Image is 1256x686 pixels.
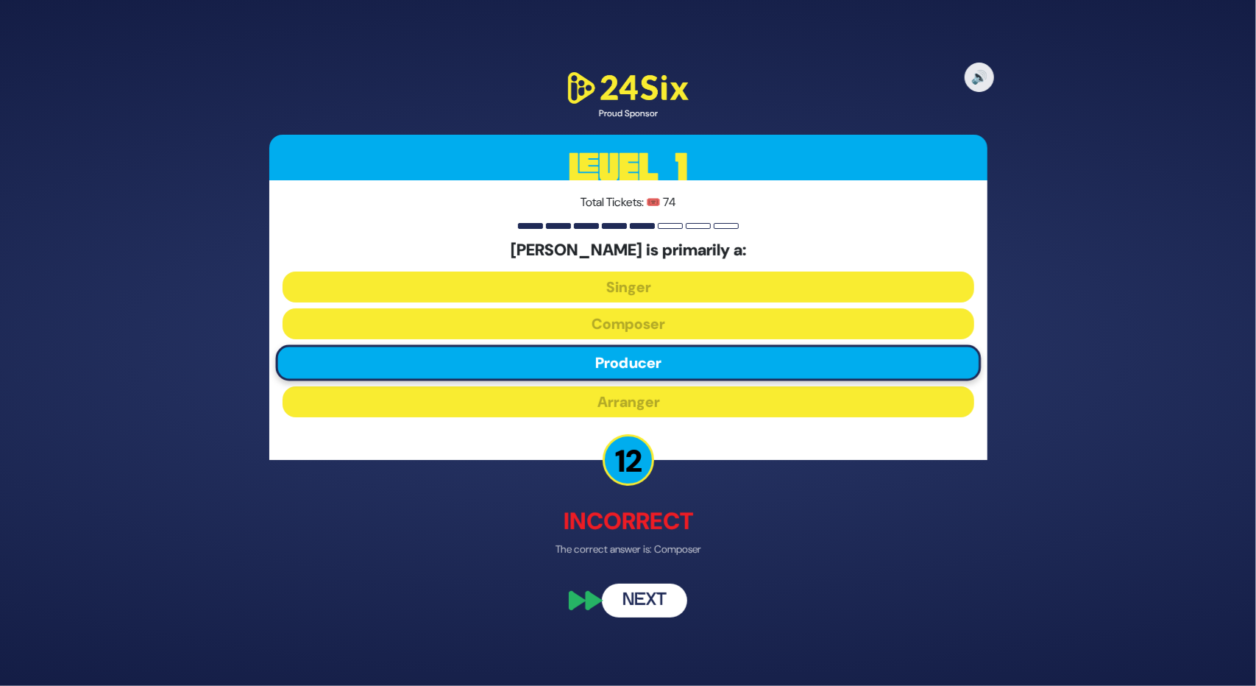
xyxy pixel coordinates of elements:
p: 12 [603,434,654,485]
p: Incorrect [269,503,987,538]
h3: Level 1 [269,134,987,200]
button: Producer [275,344,981,381]
h5: [PERSON_NAME] is primarily a: [283,240,974,259]
p: The correct answer is: Composer [269,541,987,556]
button: Singer [283,271,974,302]
button: Composer [283,308,974,339]
button: Arranger [283,386,974,417]
img: 24Six [562,69,695,107]
button: 🔊 [965,63,994,92]
button: Next [602,583,687,617]
p: Total Tickets: 🎟️ 74 [283,193,974,211]
div: Proud Sponsor [562,106,695,119]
